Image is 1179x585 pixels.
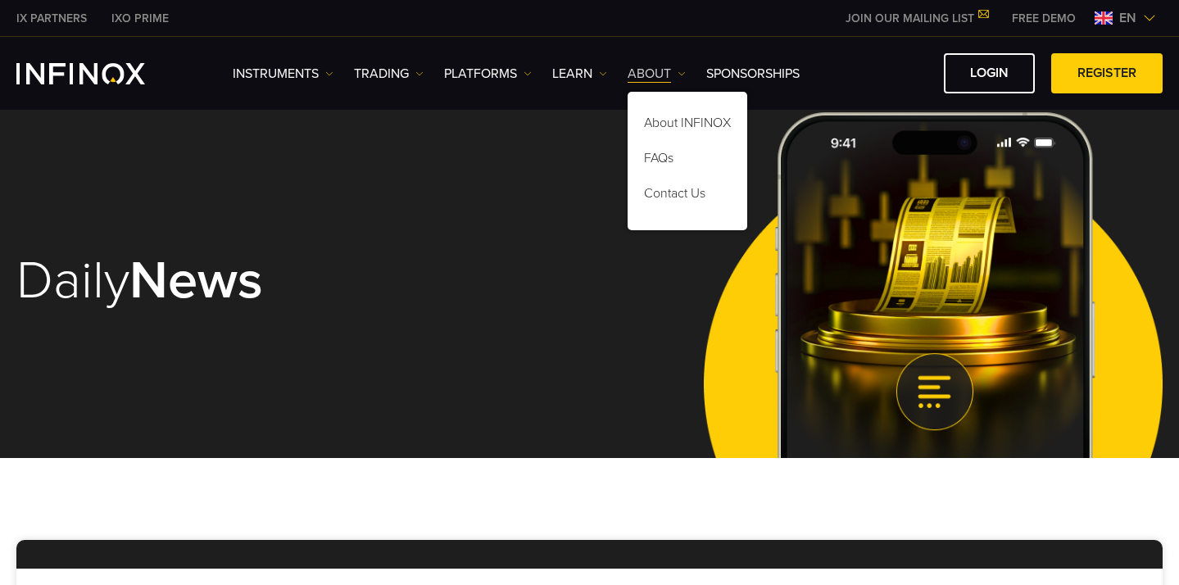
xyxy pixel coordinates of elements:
a: FAQs [628,143,747,179]
h1: Daily [16,253,646,309]
a: TRADING [354,64,424,84]
a: ABOUT [628,64,686,84]
a: SPONSORSHIPS [706,64,800,84]
a: INFINOX [4,10,99,27]
strong: News [129,248,263,313]
a: JOIN OUR MAILING LIST [833,11,1000,25]
a: Contact Us [628,179,747,214]
a: INFINOX [99,10,181,27]
a: INFINOX Logo [16,63,184,84]
span: en [1113,8,1143,28]
a: REGISTER [1051,53,1163,93]
a: INFINOX MENU [1000,10,1088,27]
a: LOGIN [944,53,1035,93]
a: Instruments [233,64,333,84]
a: About INFINOX [628,108,747,143]
a: Learn [552,64,607,84]
a: PLATFORMS [444,64,532,84]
